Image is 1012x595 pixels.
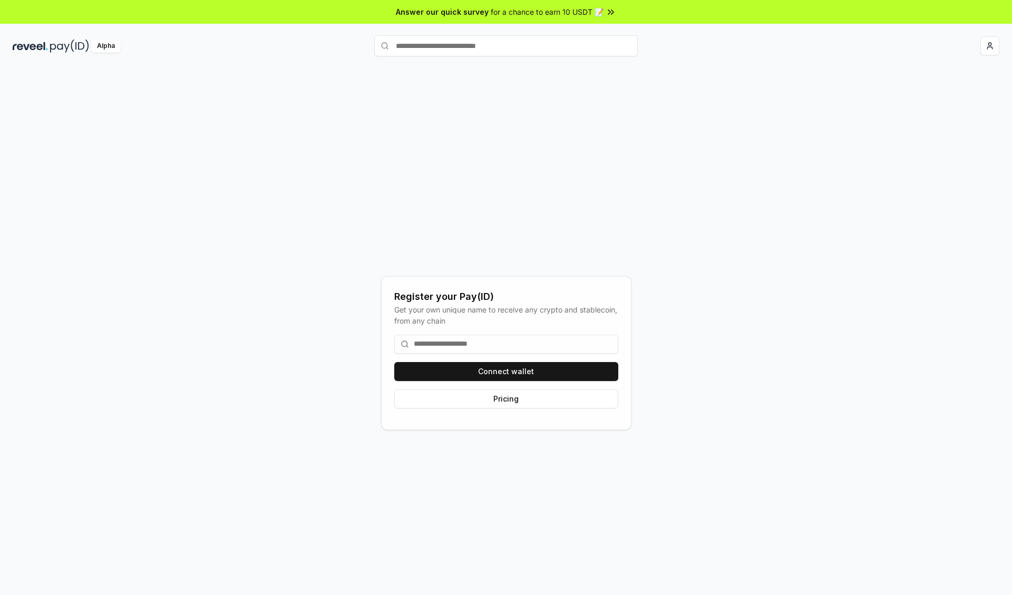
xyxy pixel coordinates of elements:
div: Get your own unique name to receive any crypto and stablecoin, from any chain [394,304,618,326]
button: Connect wallet [394,362,618,381]
div: Alpha [91,40,121,53]
div: Register your Pay(ID) [394,289,618,304]
span: for a chance to earn 10 USDT 📝 [491,6,604,17]
span: Answer our quick survey [396,6,489,17]
img: pay_id [50,40,89,53]
img: reveel_dark [13,40,48,53]
button: Pricing [394,389,618,408]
